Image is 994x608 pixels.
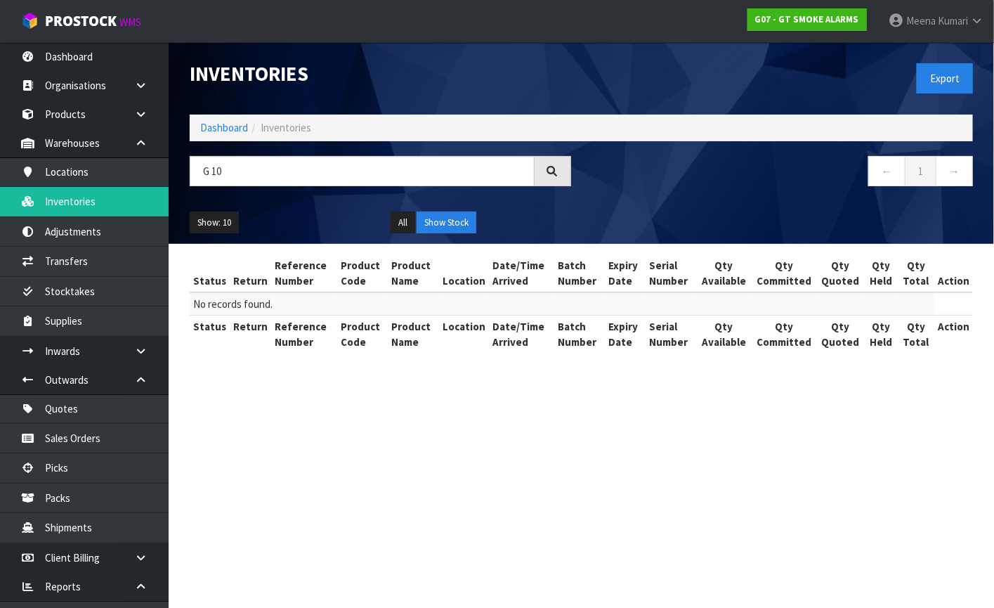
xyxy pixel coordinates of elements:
nav: Page navigation [592,156,974,190]
th: Qty Committed [752,316,817,353]
th: Qty Available [697,254,752,292]
h1: Inventories [190,63,571,85]
th: Return [230,254,271,292]
th: Qty Quoted [816,254,865,292]
span: Inventories [261,121,311,134]
th: Product Name [388,316,439,353]
th: Qty Total [898,316,934,353]
img: cube-alt.png [21,12,39,30]
th: Date/Time Arrived [489,316,554,353]
a: G07 - GT SMOKE ALARMS [747,8,867,31]
th: Batch Number [554,316,605,353]
th: Serial Number [646,316,697,353]
a: ← [868,156,905,186]
th: Product Code [337,254,388,292]
th: Qty Available [697,316,752,353]
td: No records found. [190,292,934,316]
th: Qty Committed [752,254,817,292]
th: Product Code [337,316,388,353]
th: Serial Number [646,254,697,292]
th: Action [934,316,973,353]
button: Show Stock [417,212,476,234]
th: Qty Held [865,316,898,353]
th: Date/Time Arrived [489,254,554,292]
button: All [391,212,415,234]
span: Meena [906,14,936,27]
th: Action [934,254,973,292]
th: Reference Number [271,254,337,292]
th: Qty Total [898,254,934,292]
input: Search inventories [190,156,535,186]
th: Status [190,316,230,353]
th: Location [439,254,489,292]
button: Show: 10 [190,212,239,234]
th: Status [190,254,230,292]
th: Qty Quoted [816,316,865,353]
th: Return [230,316,271,353]
th: Expiry Date [605,316,646,353]
th: Expiry Date [605,254,646,292]
span: Kumari [938,14,968,27]
th: Location [439,316,489,353]
th: Batch Number [554,254,605,292]
strong: G07 - GT SMOKE ALARMS [755,13,859,25]
a: Dashboard [200,121,248,134]
a: → [936,156,973,186]
a: 1 [905,156,936,186]
small: WMS [119,15,141,29]
th: Reference Number [271,316,337,353]
th: Product Name [388,254,439,292]
button: Export [917,63,973,93]
span: ProStock [45,12,117,30]
th: Qty Held [865,254,898,292]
